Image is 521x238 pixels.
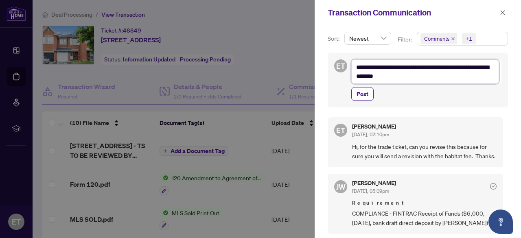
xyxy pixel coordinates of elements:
[466,35,472,43] div: +1
[424,35,449,43] span: Comments
[328,7,497,19] div: Transaction Communication
[336,60,345,72] span: ET
[357,87,368,100] span: Post
[352,142,497,161] span: Hi, for the trade ticket, can you revise this because for sure you will send a revision with the ...
[328,34,341,43] p: Sort:
[336,124,345,136] span: ET
[349,32,386,44] span: Newest
[352,124,396,129] h5: [PERSON_NAME]
[336,181,346,192] span: JW
[420,33,457,44] span: Comments
[351,87,374,101] button: Post
[500,10,506,15] span: close
[352,180,396,186] h5: [PERSON_NAME]
[398,35,413,44] p: Filter:
[352,188,389,194] span: [DATE], 05:09pm
[352,131,389,138] span: [DATE], 02:10pm
[488,210,513,234] button: Open asap
[490,183,497,190] span: check-circle
[352,199,497,207] span: Requirement
[451,37,455,41] span: close
[352,209,497,228] span: COMPLIANCE - FINTRAC Receipt of Funds ($6,000, [DATE], bank draft direct deposit by [PERSON_NAME])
